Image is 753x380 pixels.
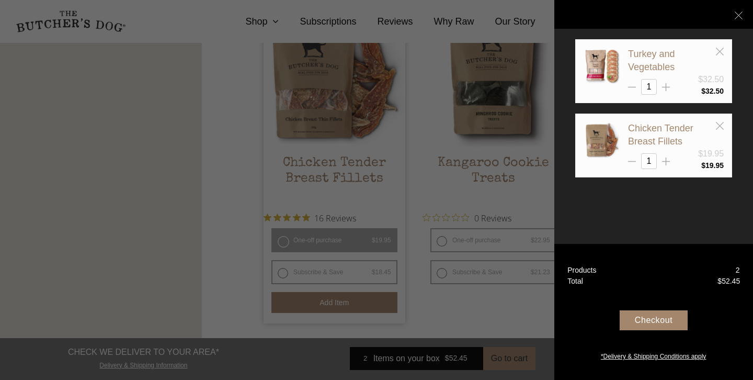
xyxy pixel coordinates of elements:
[628,123,693,147] a: Chicken Tender Breast Fillets
[620,310,688,330] div: Checkout
[567,265,596,276] div: Products
[554,349,753,361] a: *Delivery & Shipping Conditions apply
[698,148,724,160] div: $19.95
[701,87,705,95] span: $
[736,265,740,276] div: 2
[584,122,620,159] img: Chicken Tender Breast Fillets
[584,48,620,84] img: Turkey and Vegetables
[567,276,583,287] div: Total
[698,73,724,86] div: $32.50
[701,87,724,95] bdi: 32.50
[717,277,740,285] bdi: 52.45
[717,277,722,285] span: $
[554,244,753,380] a: Products 2 Total $52.45 Checkout
[701,161,705,170] span: $
[628,49,675,72] a: Turkey and Vegetables
[701,161,724,170] bdi: 19.95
